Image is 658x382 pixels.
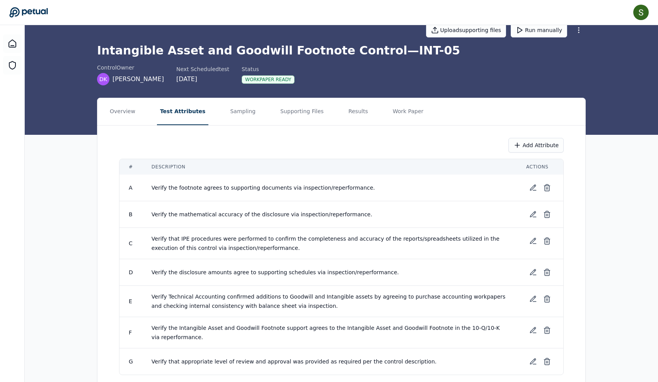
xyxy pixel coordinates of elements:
button: Results [345,98,371,125]
span: E [129,298,132,304]
button: Edit test attribute [526,207,540,221]
button: Sampling [227,98,259,125]
th: Actions [517,159,563,175]
div: Status [242,65,295,73]
span: Verify that appropriate level of review and approval was provided as required per the control des... [152,358,436,365]
div: [DATE] [176,75,229,84]
img: Samuel Tan [633,5,649,20]
button: Edit test attribute [526,355,540,368]
button: Edit test attribute [526,292,540,306]
button: Delete test attribute [540,234,554,248]
button: Delete test attribute [540,355,554,368]
span: C [129,240,133,246]
span: Verify the disclosure amounts agree to supporting schedules via inspection/reperformance. [152,269,399,275]
div: Next Scheduled test [176,65,229,73]
button: Edit test attribute [526,265,540,279]
span: DK [99,75,107,83]
th: # [119,159,142,175]
span: F [129,329,132,336]
span: Verify the footnote agrees to supporting documents via inspection/reperformance. [152,185,375,191]
button: Work Paper [390,98,427,125]
span: Verify the mathematical accuracy of the disclosure via inspection/reperformance. [152,211,372,217]
button: Edit test attribute [526,234,540,248]
div: Workpaper Ready [242,75,295,84]
div: control Owner [97,64,164,71]
button: Delete test attribute [540,181,554,195]
th: Description [142,159,517,175]
span: B [129,211,133,217]
a: Go to Dashboard [9,7,48,18]
button: Supporting Files [277,98,327,125]
span: G [129,358,133,365]
span: D [129,269,133,275]
button: Edit test attribute [526,181,540,195]
button: Uploadsupporting files [426,23,506,37]
button: More Options [572,23,586,37]
button: Edit test attribute [526,323,540,337]
span: Verify the Intangible Asset and Goodwill Footnote support agrees to the Intangible Asset and Good... [152,325,501,340]
span: A [129,185,133,191]
button: Run manually [511,23,567,37]
button: Add Attribute [508,138,564,153]
nav: Tabs [97,98,585,125]
button: Delete test attribute [540,323,554,337]
h1: Intangible Asset and Goodwill Footnote Control — INT-05 [97,44,586,58]
button: Delete test attribute [540,207,554,221]
a: Dashboard [3,34,22,53]
button: Delete test attribute [540,265,554,279]
span: Verify Technical Accounting confirmed additions to Goodwill and Intangible assets by agreeing to ... [152,294,507,309]
a: SOC [3,56,22,75]
span: Verify that IPE procedures were performed to confirm the completeness and accuracy of the reports... [152,236,501,251]
button: Overview [107,98,138,125]
span: [PERSON_NAME] [113,75,164,84]
button: Delete test attribute [540,292,554,306]
button: Test Attributes [157,98,209,125]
